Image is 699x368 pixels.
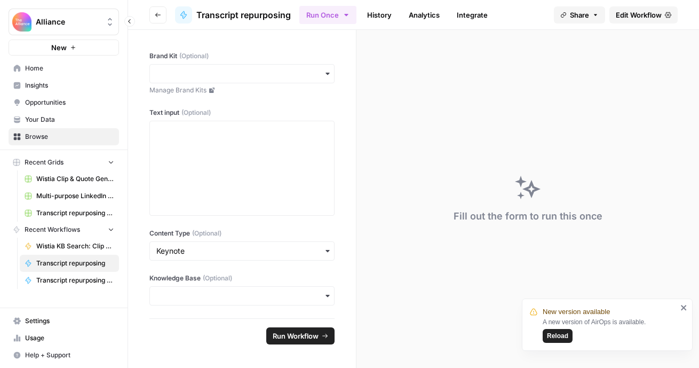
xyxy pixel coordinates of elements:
div: Fill out the form to run this once [454,209,602,224]
label: Brand Kit [149,51,335,61]
button: Run Workflow [266,327,335,344]
span: (Optional) [181,108,211,118]
button: Recent Grids [9,154,119,170]
a: Usage [9,330,119,347]
span: (Optional) [192,229,221,238]
a: Edit Workflow [609,6,678,24]
a: History [361,6,398,24]
span: (Optional) [179,51,209,61]
span: Wistia KB Search: Clip & Takeaway Generator [36,241,114,251]
span: Insights [25,81,114,90]
button: Recent Workflows [9,222,119,238]
button: Help + Support [9,347,119,364]
span: Transcript repurposing [36,259,114,268]
span: Alliance [36,17,100,27]
a: Wistia KB Search: Clip & Takeaway Generator [20,238,119,255]
span: Transcript repurposing [196,9,291,21]
label: Knowledge Base [149,273,335,283]
span: Wistia Clip & Quote Generator [36,174,114,184]
button: Run Once [299,6,356,24]
a: Analytics [402,6,446,24]
a: Transcript repurposing Grid [20,205,119,222]
span: Home [25,64,114,73]
span: New version available [543,307,610,317]
span: Browse [25,132,114,142]
span: Run Workflow [273,331,319,341]
button: New [9,40,119,56]
label: Content Type [149,229,335,238]
a: Integrate [450,6,494,24]
span: Multi-purpose LinkedIn Workflow Grid [36,191,114,201]
a: Opportunities [9,94,119,111]
a: Transcript repurposing [175,6,291,24]
span: Recent Grids [25,158,63,167]
span: New [51,42,67,53]
img: Alliance Logo [12,12,31,32]
span: Transcript repurposing ([PERSON_NAME]) [36,276,114,285]
div: A new version of AirOps is available. [543,317,677,343]
a: Multi-purpose LinkedIn Workflow Grid [20,187,119,205]
a: Transcript repurposing ([PERSON_NAME]) [20,272,119,289]
a: Your Data [9,111,119,128]
a: Transcript repurposing [20,255,119,272]
a: Browse [9,128,119,145]
span: Settings [25,316,114,326]
span: Opportunities [25,98,114,107]
a: Home [9,60,119,77]
button: close [680,303,688,312]
button: Reload [543,329,573,343]
button: Workspace: Alliance [9,9,119,35]
span: Reload [547,331,568,341]
span: Recent Workflows [25,225,80,234]
a: Insights [9,77,119,94]
span: Usage [25,333,114,343]
a: Manage Brand Kits [149,85,335,95]
span: Transcript repurposing Grid [36,208,114,218]
button: Share [554,6,605,24]
span: (Optional) [203,273,232,283]
input: Keynote [156,246,328,256]
a: Wistia Clip & Quote Generator [20,170,119,187]
span: Edit Workflow [616,10,662,20]
span: Share [570,10,589,20]
label: Text input [149,108,335,118]
span: Your Data [25,115,114,124]
a: Settings [9,312,119,330]
span: Help + Support [25,350,114,360]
